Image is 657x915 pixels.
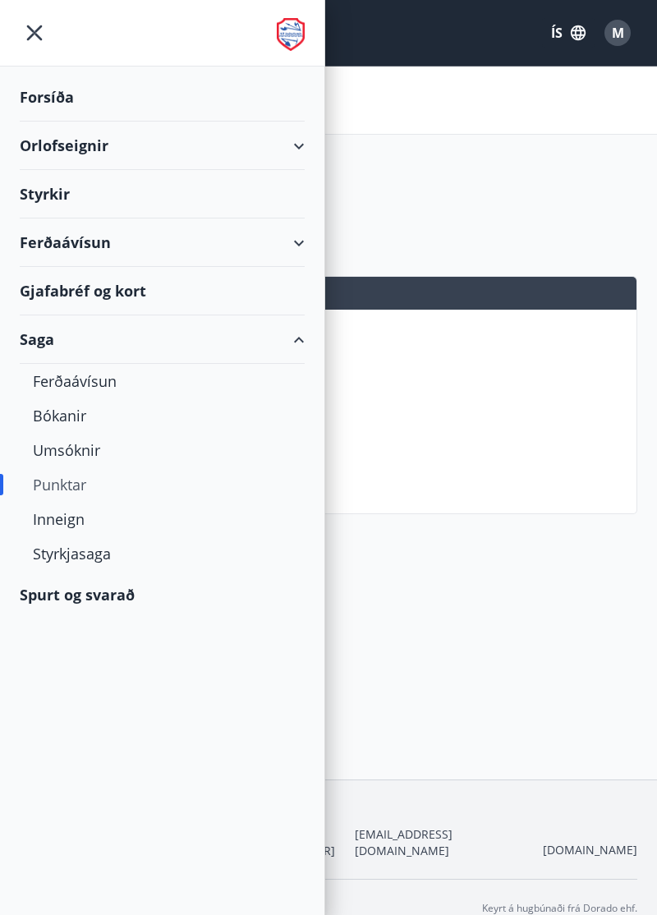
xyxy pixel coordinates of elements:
[612,24,624,42] span: M
[34,359,630,375] p: Umsóknarsaga
[20,122,305,170] div: Orlofseignir
[20,18,49,48] button: menu
[34,389,630,405] p: Skilagreinar
[542,18,595,48] button: ÍS
[33,433,292,467] div: Umsóknir
[34,448,630,464] p: Bókanir
[33,502,292,536] div: Inneign
[20,267,305,315] div: Gjafabréf og kort
[20,73,305,122] div: Forsíða
[33,467,292,502] div: Punktar
[34,477,630,494] p: Umsóknir
[33,364,292,398] div: Ferðaávísun
[33,536,292,571] div: Styrkjasaga
[20,218,305,267] div: Ferðaávísun
[20,170,305,218] div: Styrkir
[598,13,637,53] button: M
[20,315,305,364] div: Saga
[34,329,630,346] p: Inneign
[277,18,305,51] img: union_logo
[543,842,637,858] a: [DOMAIN_NAME]
[33,398,292,433] div: Bókanir
[355,826,523,859] span: [EMAIL_ADDRESS][DOMAIN_NAME]
[20,571,305,618] div: Spurt og svarað
[34,418,630,435] p: Ferðaávísun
